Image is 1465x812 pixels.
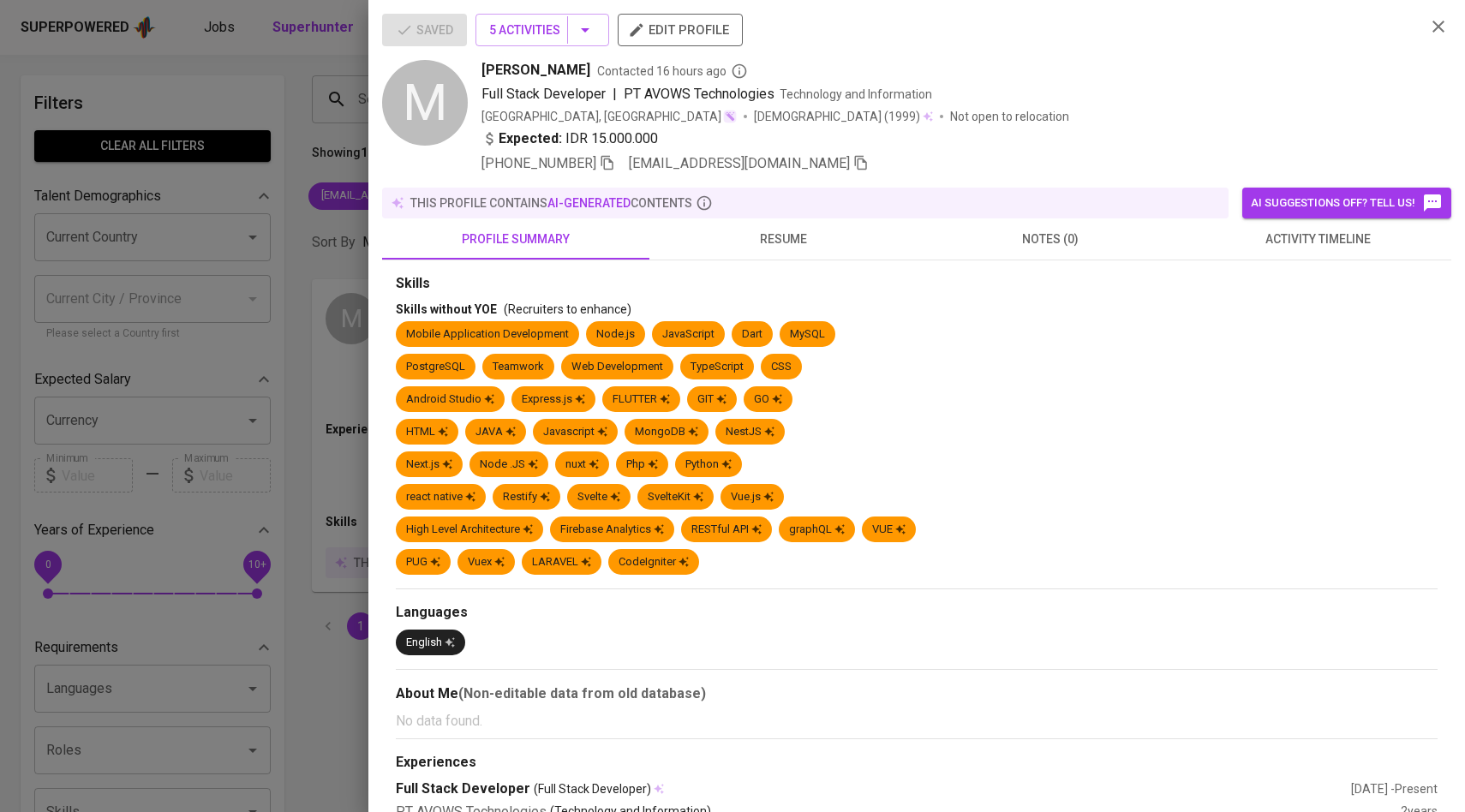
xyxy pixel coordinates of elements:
span: AI-generated [547,196,631,210]
svg: By Batam recruiter [731,63,748,80]
div: RESTful API [691,522,762,538]
div: IDR 15.000.000 [481,128,658,149]
span: (Recruiters to enhance) [504,302,631,316]
span: PT AVOWS Technologies [624,86,774,102]
div: CSS [771,359,792,375]
button: edit profile [618,14,743,46]
span: edit profile [631,19,729,41]
div: Skills [396,274,1438,294]
div: NestJS [726,424,774,440]
span: activity timeline [1194,229,1441,250]
div: (1999) [754,108,933,125]
div: VUE [872,522,906,538]
div: About Me [396,684,1438,704]
div: Node.js [596,326,635,343]
div: JAVA [475,424,516,440]
div: SvelteKit [648,489,703,505]
div: Dart [742,326,762,343]
div: GIT [697,391,727,408]
div: M [382,60,468,146]
span: Full Stack Developer [481,86,606,102]
div: nuxt [565,457,599,473]
span: resume [660,229,906,250]
div: Android Studio [406,391,494,408]
div: MySQL [790,326,825,343]
div: CodeIgniter [619,554,689,570]
span: [EMAIL_ADDRESS][DOMAIN_NAME] [629,155,850,171]
div: Firebase Analytics [560,522,664,538]
div: LARAVEL [532,554,591,570]
div: Vue.js [731,489,774,505]
div: [GEOGRAPHIC_DATA], [GEOGRAPHIC_DATA] [481,108,737,125]
p: No data found. [396,711,1438,731]
div: [DATE] - Present [1351,780,1438,797]
span: [PHONE_NUMBER] [481,155,596,171]
span: [DEMOGRAPHIC_DATA] [754,108,884,125]
button: AI suggestions off? Tell us! [1242,188,1451,218]
p: this profile contains contents [410,194,692,212]
div: Python [685,457,732,473]
div: Javascript [543,424,607,440]
div: Restify [503,489,550,505]
button: 5 Activities [475,14,609,46]
div: Next.js [406,457,452,473]
div: Node .JS [480,457,538,473]
div: PostgreSQL [406,359,465,375]
div: react native [406,489,475,505]
div: Full Stack Developer [396,779,1351,799]
div: GO [754,391,782,408]
div: Express.js [522,391,585,408]
div: Experiences [396,753,1438,773]
b: (Non-editable data from old database) [458,685,706,702]
div: Php [626,457,658,473]
div: JavaScript [662,326,715,343]
div: Teamwork [493,359,544,375]
div: Svelte [577,489,620,505]
a: edit profile [618,22,743,36]
span: AI suggestions off? Tell us! [1251,193,1443,213]
div: Web Development [571,359,663,375]
div: English [406,635,455,651]
img: magic_wand.svg [723,110,737,123]
div: Languages [396,603,1438,623]
p: Not open to relocation [950,108,1069,125]
span: Skills without YOE [396,302,497,316]
div: HTML [406,424,448,440]
div: Vuex [468,554,505,570]
span: | [613,84,617,104]
div: Mobile Application Development [406,326,569,343]
div: MongoDB [635,424,698,440]
span: (Full Stack Developer) [534,780,651,797]
span: 5 Activities [489,20,595,41]
b: Expected: [499,128,562,149]
span: Contacted 16 hours ago [597,63,748,80]
div: TypeScript [691,359,744,375]
div: PUG [406,554,440,570]
span: profile summary [392,229,639,250]
div: High Level Architecture [406,522,533,538]
span: notes (0) [927,229,1174,250]
div: FLUTTER [613,391,670,408]
span: [PERSON_NAME] [481,60,590,81]
div: graphQL [789,522,845,538]
span: Technology and Information [780,87,932,101]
